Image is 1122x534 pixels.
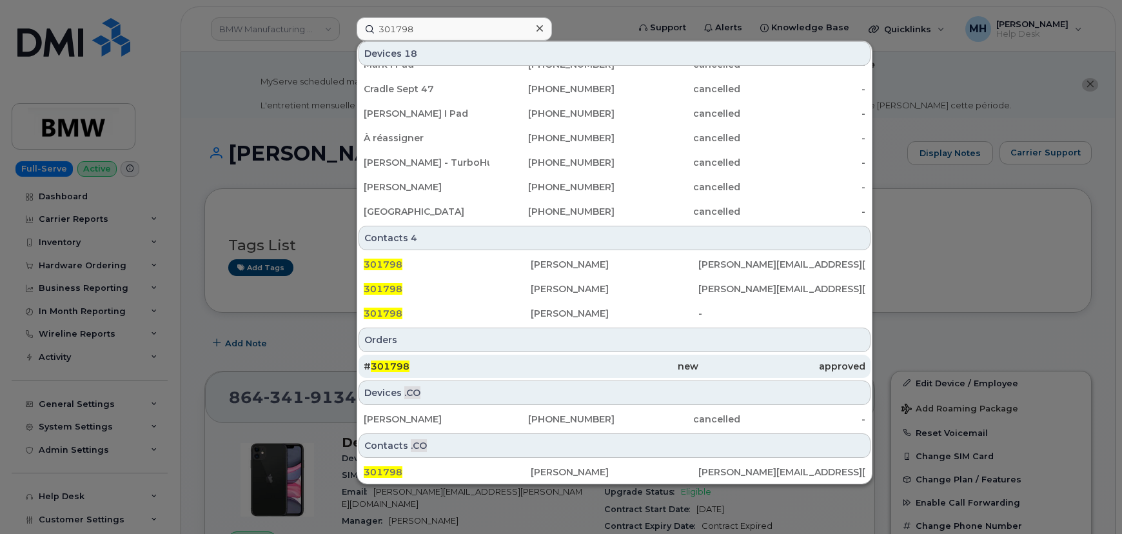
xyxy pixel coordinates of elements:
div: cancelled [615,132,740,144]
a: Mark I Pad[PHONE_NUMBER]cancelled- [359,53,871,76]
div: [PERSON_NAME][EMAIL_ADDRESS][PERSON_NAME][DOMAIN_NAME] [698,258,865,271]
div: [PHONE_NUMBER] [489,413,615,426]
div: [PERSON_NAME] [531,466,698,479]
div: cancelled [615,205,740,218]
div: - [740,132,866,144]
a: À réassigner[PHONE_NUMBER]cancelled- [359,126,871,150]
div: [PERSON_NAME][EMAIL_ADDRESS][PERSON_NAME][DOMAIN_NAME] [698,466,865,479]
span: 301798 [364,259,402,270]
a: #301798newapproved [359,355,871,378]
div: [PHONE_NUMBER] [489,205,615,218]
span: 301798 [371,361,409,372]
a: 301798[PERSON_NAME][PERSON_NAME][EMAIL_ADDRESS][PERSON_NAME][DOMAIN_NAME] [359,277,871,301]
div: [PERSON_NAME] [531,258,698,271]
span: .CO [411,439,427,452]
div: cancelled [615,413,740,426]
div: cancelled [615,107,740,120]
div: - [740,413,866,426]
a: 301798[PERSON_NAME][PERSON_NAME][EMAIL_ADDRESS][PERSON_NAME][DOMAIN_NAME] [359,253,871,276]
div: [PERSON_NAME] I Pad [364,107,489,120]
div: - [740,83,866,95]
div: [PHONE_NUMBER] [489,83,615,95]
span: .CO [404,386,420,399]
a: 301798[PERSON_NAME]- [359,302,871,325]
a: 301798[PERSON_NAME][PERSON_NAME][EMAIL_ADDRESS][PERSON_NAME][DOMAIN_NAME] [359,460,871,484]
a: [PERSON_NAME] I Pad[PHONE_NUMBER]cancelled- [359,102,871,125]
div: [PERSON_NAME][EMAIL_ADDRESS][PERSON_NAME][DOMAIN_NAME] [698,282,865,295]
div: - [698,307,865,320]
div: [PHONE_NUMBER] [489,132,615,144]
div: cancelled [615,83,740,95]
div: - [740,156,866,169]
div: [PHONE_NUMBER] [489,107,615,120]
div: [PERSON_NAME] [531,282,698,295]
iframe: Messenger Launcher [1066,478,1112,524]
div: Contacts [359,433,871,458]
a: [PERSON_NAME][PHONE_NUMBER]cancelled- [359,408,871,431]
div: new [531,360,698,373]
div: [PERSON_NAME] [531,307,698,320]
div: [PERSON_NAME] - TurboHub [364,156,489,169]
div: # [364,360,531,373]
div: - [740,181,866,193]
a: [PERSON_NAME] - TurboHub[PHONE_NUMBER]cancelled- [359,151,871,174]
div: [GEOGRAPHIC_DATA] [364,205,489,218]
a: [PERSON_NAME][PHONE_NUMBER]cancelled- [359,175,871,199]
div: - [740,205,866,218]
div: cancelled [615,156,740,169]
div: Contacts [359,226,871,250]
div: [PHONE_NUMBER] [489,156,615,169]
a: Cradle Sept 47[PHONE_NUMBER]cancelled- [359,77,871,101]
div: Cradle Sept 47 [364,83,489,95]
span: 4 [411,232,417,244]
span: 301798 [364,308,402,319]
a: [GEOGRAPHIC_DATA][PHONE_NUMBER]cancelled- [359,200,871,223]
div: [PHONE_NUMBER] [489,181,615,193]
span: 18 [404,47,417,60]
div: [PERSON_NAME] [364,181,489,193]
div: approved [698,360,865,373]
span: 301798 [364,466,402,478]
div: À réassigner [364,132,489,144]
div: Devices [359,381,871,405]
div: [PERSON_NAME] [364,413,489,426]
span: 301798 [364,283,402,295]
div: cancelled [615,181,740,193]
div: Devices [359,41,871,66]
div: Orders [359,328,871,352]
div: - [740,107,866,120]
